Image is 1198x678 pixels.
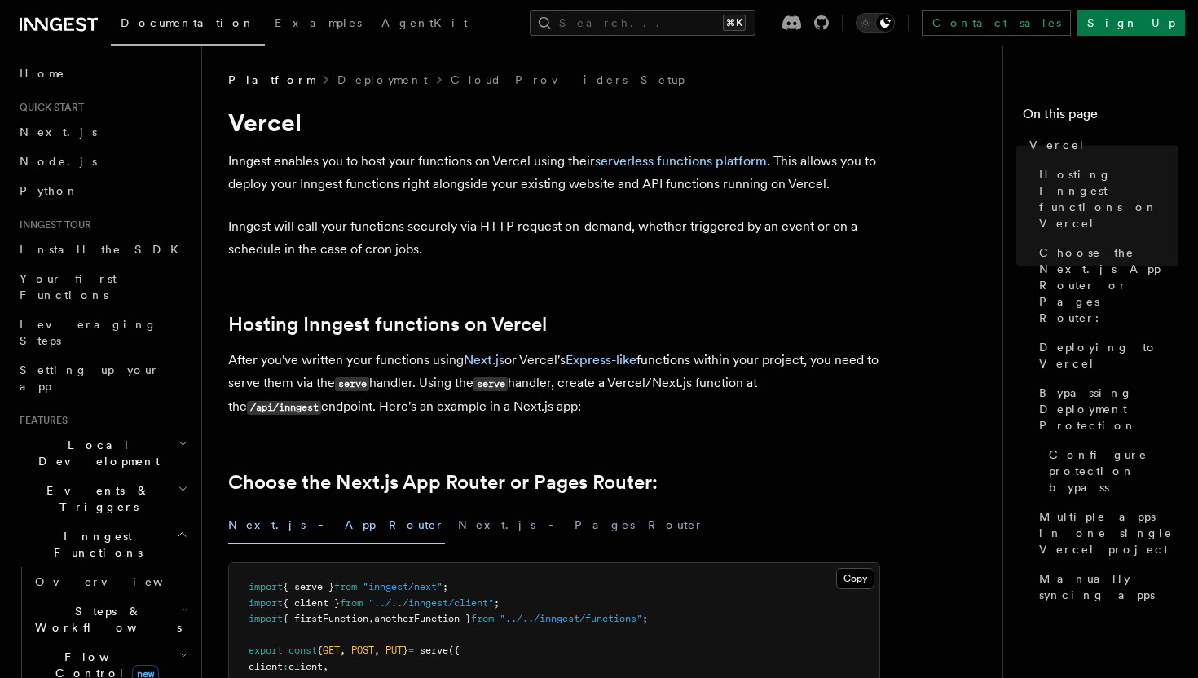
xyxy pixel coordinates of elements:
[408,645,414,656] span: =
[288,661,323,672] span: client
[265,5,372,44] a: Examples
[228,471,658,494] a: Choose the Next.js App Router or Pages Router:
[374,645,380,656] span: ,
[13,355,192,401] a: Setting up your app
[283,581,334,592] span: { serve }
[121,16,255,29] span: Documentation
[340,597,363,609] span: from
[473,377,508,391] code: serve
[13,264,192,310] a: Your first Functions
[1033,332,1178,378] a: Deploying to Vercel
[1023,130,1178,160] a: Vercel
[566,352,636,368] a: Express-like
[228,72,315,88] span: Platform
[368,597,494,609] span: "../../inngest/client"
[1023,104,1178,130] h4: On this page
[1033,160,1178,238] a: Hosting Inngest functions on Vercel
[20,363,160,393] span: Setting up your app
[723,15,746,31] kbd: ⌘K
[247,401,321,415] code: /api/inngest
[1039,339,1178,372] span: Deploying to Vercel
[13,117,192,147] a: Next.js
[20,155,97,168] span: Node.js
[836,568,874,589] button: Copy
[13,522,192,567] button: Inngest Functions
[13,101,84,114] span: Quick start
[340,645,346,656] span: ,
[249,581,283,592] span: import
[464,352,504,368] a: Next.js
[500,613,642,624] span: "../../inngest/functions"
[334,581,357,592] span: from
[1039,385,1178,434] span: Bypassing Deployment Protection
[20,125,97,139] span: Next.js
[1077,10,1185,36] a: Sign Up
[1033,502,1178,564] a: Multiple apps in one single Vercel project
[317,645,323,656] span: {
[228,150,880,196] p: Inngest enables you to host your functions on Vercel using their . This allows you to deploy your...
[275,16,362,29] span: Examples
[20,243,188,256] span: Install the SDK
[443,581,448,592] span: ;
[381,16,468,29] span: AgentKit
[228,108,880,137] h1: Vercel
[494,597,500,609] span: ;
[385,645,403,656] span: PUT
[1042,440,1178,502] a: Configure protection bypass
[13,430,192,476] button: Local Development
[249,613,283,624] span: import
[451,72,685,88] a: Cloud Providers Setup
[13,310,192,355] a: Leveraging Steps
[228,215,880,261] p: Inngest will call your functions securely via HTTP request on-demand, whether triggered by an eve...
[29,603,182,636] span: Steps & Workflows
[20,184,79,197] span: Python
[13,528,176,561] span: Inngest Functions
[1029,137,1086,153] span: Vercel
[403,645,408,656] span: }
[471,613,494,624] span: from
[20,272,117,302] span: Your first Functions
[29,567,192,597] a: Overview
[13,414,68,427] span: Features
[642,613,648,624] span: ;
[228,349,880,419] p: After you've written your functions using or Vercel's functions within your project, you need to ...
[335,377,369,391] code: serve
[1039,508,1178,557] span: Multiple apps in one single Vercel project
[249,645,283,656] span: export
[856,13,895,33] button: Toggle dark mode
[13,176,192,205] a: Python
[368,613,374,624] span: ,
[283,597,340,609] span: { client }
[35,575,203,588] span: Overview
[1033,378,1178,440] a: Bypassing Deployment Protection
[111,5,265,46] a: Documentation
[1049,447,1178,495] span: Configure protection bypass
[448,645,460,656] span: ({
[13,235,192,264] a: Install the SDK
[323,661,328,672] span: ,
[283,613,368,624] span: { firstFunction
[1039,166,1178,231] span: Hosting Inngest functions on Vercel
[13,147,192,176] a: Node.js
[29,597,192,642] button: Steps & Workflows
[1033,564,1178,610] a: Manually syncing apps
[249,661,283,672] span: client
[283,661,288,672] span: :
[351,645,374,656] span: POST
[13,218,91,231] span: Inngest tour
[922,10,1071,36] a: Contact sales
[420,645,448,656] span: serve
[288,645,317,656] span: const
[13,59,192,88] a: Home
[228,507,445,544] button: Next.js - App Router
[249,597,283,609] span: import
[363,581,443,592] span: "inngest/next"
[228,313,547,336] a: Hosting Inngest functions on Vercel
[1033,238,1178,332] a: Choose the Next.js App Router or Pages Router:
[13,476,192,522] button: Events & Triggers
[372,5,478,44] a: AgentKit
[1039,570,1178,603] span: Manually syncing apps
[13,482,178,515] span: Events & Triggers
[20,318,157,347] span: Leveraging Steps
[595,153,767,169] a: serverless functions platform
